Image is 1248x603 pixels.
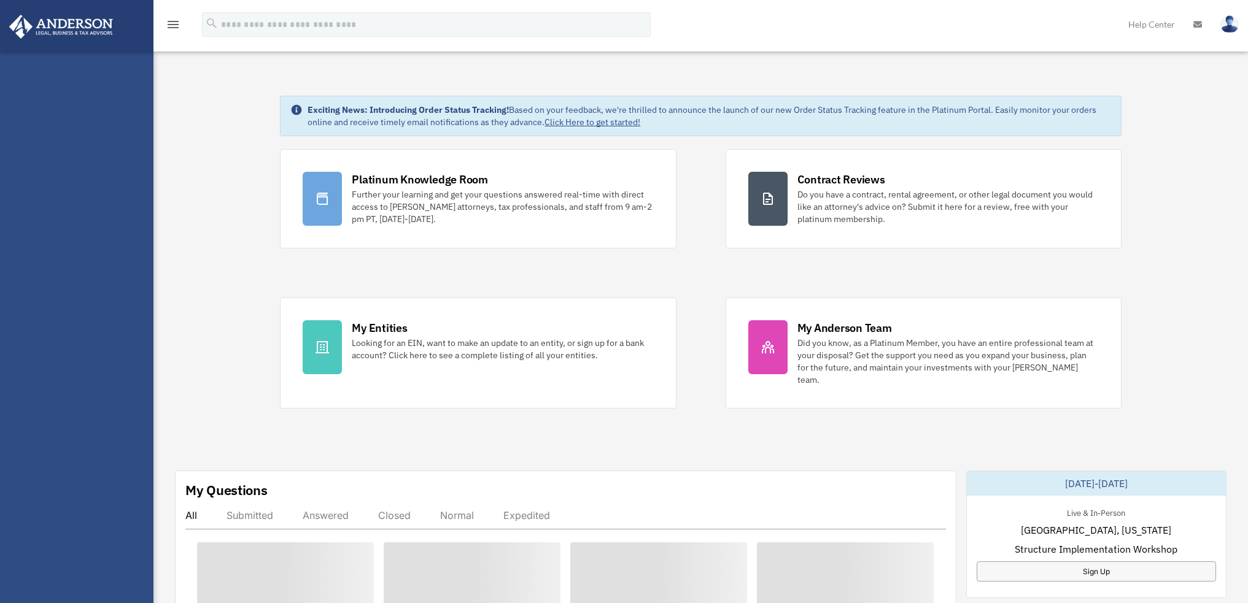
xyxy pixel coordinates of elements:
[1021,523,1171,537] span: [GEOGRAPHIC_DATA], [US_STATE]
[303,509,349,521] div: Answered
[726,298,1122,409] a: My Anderson Team Did you know, as a Platinum Member, you have an entire professional team at your...
[977,561,1216,582] a: Sign Up
[308,104,1110,128] div: Based on your feedback, we're thrilled to announce the launch of our new Order Status Tracking fe...
[503,509,550,521] div: Expedited
[166,17,180,32] i: menu
[166,21,180,32] a: menu
[185,481,268,499] div: My Questions
[797,172,885,187] div: Contract Reviews
[6,15,117,39] img: Anderson Advisors Platinum Portal
[440,509,474,521] div: Normal
[352,320,407,336] div: My Entities
[797,320,892,336] div: My Anderson Team
[280,298,676,409] a: My Entities Looking for an EIN, want to make an update to an entity, or sign up for a bank accoun...
[545,117,640,128] a: Click Here to get started!
[280,149,676,248] a: Platinum Knowledge Room Further your learning and get your questions answered real-time with dire...
[726,149,1122,248] a: Contract Reviews Do you have a contract, rental agreement, or other legal document you would like...
[352,188,653,225] div: Further your learning and get your questions answered real-time with direct access to [PERSON_NAM...
[967,471,1226,496] div: [DATE]-[DATE]
[205,17,219,30] i: search
[797,188,1099,225] div: Do you have a contract, rental agreement, or other legal document you would like an attorney's ad...
[352,172,488,187] div: Platinum Knowledge Room
[352,337,653,361] div: Looking for an EIN, want to make an update to an entity, or sign up for a bank account? Click her...
[185,509,197,521] div: All
[1057,505,1135,518] div: Live & In-Person
[1220,15,1239,33] img: User Pic
[227,509,273,521] div: Submitted
[378,509,411,521] div: Closed
[1015,542,1177,556] span: Structure Implementation Workshop
[308,104,509,115] strong: Exciting News: Introducing Order Status Tracking!
[797,337,1099,386] div: Did you know, as a Platinum Member, you have an entire professional team at your disposal? Get th...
